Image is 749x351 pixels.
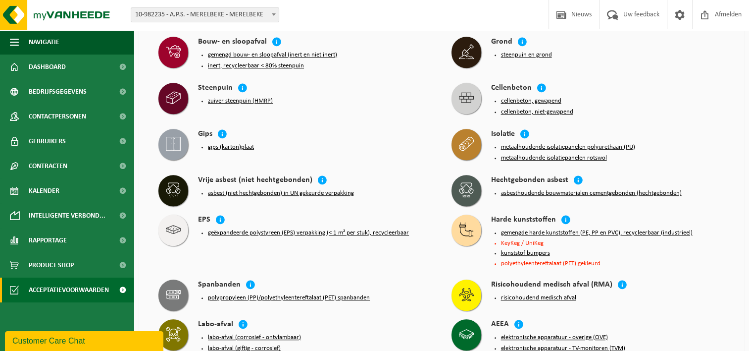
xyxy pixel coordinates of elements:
[29,55,66,79] span: Dashboard
[198,319,233,331] h4: Labo-afval
[501,108,573,116] button: cellenbeton, niet-gewapend
[208,189,354,197] button: asbest (niet hechtgebonden) in UN gekeurde verpakking
[29,253,74,278] span: Product Shop
[29,228,67,253] span: Rapportage
[208,97,273,105] button: zuiver steenpuin (HMRP)
[208,51,337,59] button: gemengd bouw- en sloopafval (inert en niet inert)
[29,129,66,154] span: Gebruikers
[29,203,105,228] span: Intelligente verbond...
[501,229,693,237] button: gemengde harde kunststoffen (PE, PP en PVC), recycleerbaar (industrieel)
[131,8,279,22] span: 10-982235 - A.P.S. - MERELBEKE - MERELBEKE
[501,97,561,105] button: cellenbeton, gewapend
[501,334,608,342] button: elektronische apparatuur - overige (OVE)
[198,83,233,94] h4: Steenpuin
[29,104,86,129] span: Contactpersonen
[501,189,682,197] button: asbesthoudende bouwmaterialen cementgebonden (hechtgebonden)
[501,249,550,257] button: kunststof bumpers
[29,30,59,55] span: Navigatie
[501,294,576,302] button: risicohoudend medisch afval
[491,215,556,226] h4: Harde kunststoffen
[29,154,67,178] span: Contracten
[208,62,304,70] button: inert, recycleerbaar < 80% steenpuin
[501,143,635,151] button: metaalhoudende isolatiepanelen polyurethaan (PU)
[501,240,725,246] li: KeyKeg / UniKeg
[29,278,109,302] span: Acceptatievoorwaarden
[198,175,312,186] h4: Vrije asbest (niet hechtgebonden)
[198,129,212,140] h4: Gips
[208,334,301,342] button: labo-afval (corrosief - ontvlambaar)
[501,260,725,267] li: polyethyleentereftalaat (PET) gekleurd
[198,280,241,291] h4: Spanbanden
[501,51,552,59] button: steenpuin en grond
[491,129,515,140] h4: Isolatie
[29,79,87,104] span: Bedrijfsgegevens
[491,83,532,94] h4: Cellenbeton
[491,175,568,186] h4: Hechtgebonden asbest
[491,37,512,48] h4: Grond
[208,143,254,151] button: gips (karton)plaat
[491,319,509,331] h4: AEEA
[5,329,165,351] iframe: chat widget
[198,37,267,48] h4: Bouw- en sloopafval
[491,280,612,291] h4: Risicohoudend medisch afval (RMA)
[29,178,59,203] span: Kalender
[501,154,607,162] button: metaalhoudende isolatiepanelen rotswol
[131,7,279,22] span: 10-982235 - A.P.S. - MERELBEKE - MERELBEKE
[198,215,210,226] h4: EPS
[208,229,409,237] button: geëxpandeerde polystyreen (EPS) verpakking (< 1 m² per stuk), recycleerbaar
[208,294,370,302] button: polypropyleen (PP)/polyethyleentereftalaat (PET) spanbanden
